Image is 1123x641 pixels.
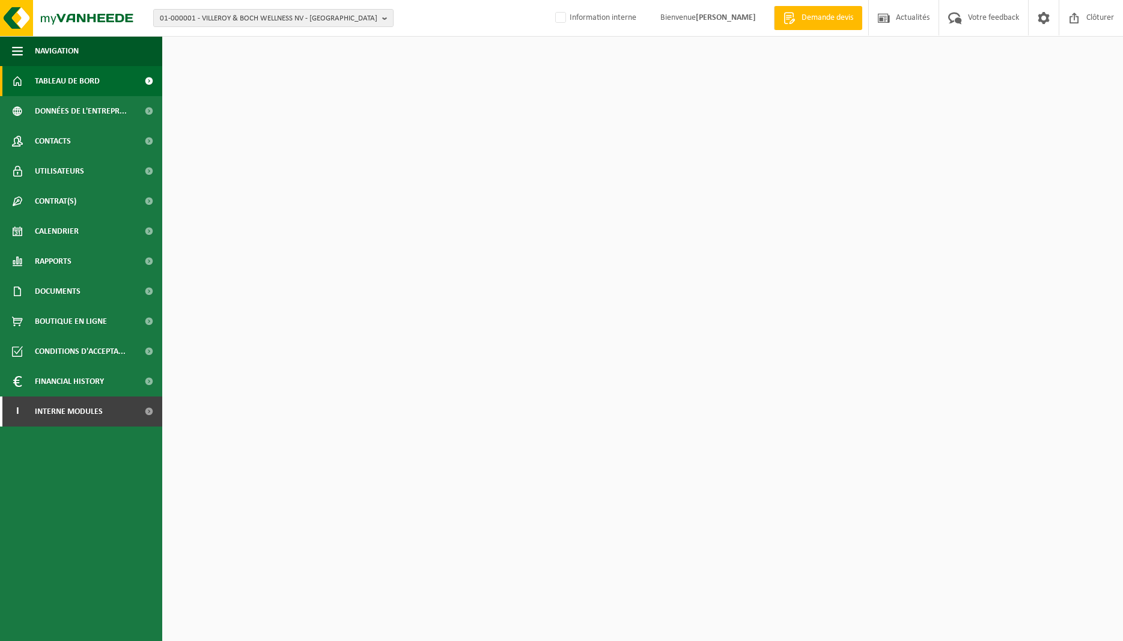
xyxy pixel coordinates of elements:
[35,186,76,216] span: Contrat(s)
[160,10,377,28] span: 01-000001 - VILLEROY & BOCH WELLNESS NV - [GEOGRAPHIC_DATA]
[35,336,126,366] span: Conditions d'accepta...
[35,36,79,66] span: Navigation
[35,96,127,126] span: Données de l'entrepr...
[35,66,100,96] span: Tableau de bord
[12,396,23,427] span: I
[35,216,79,246] span: Calendrier
[35,246,72,276] span: Rapports
[696,13,756,22] strong: [PERSON_NAME]
[553,9,636,27] label: Information interne
[774,6,862,30] a: Demande devis
[35,366,104,396] span: Financial History
[35,156,84,186] span: Utilisateurs
[35,306,107,336] span: Boutique en ligne
[153,9,394,27] button: 01-000001 - VILLEROY & BOCH WELLNESS NV - [GEOGRAPHIC_DATA]
[799,12,856,24] span: Demande devis
[35,126,71,156] span: Contacts
[35,396,103,427] span: Interne modules
[35,276,81,306] span: Documents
